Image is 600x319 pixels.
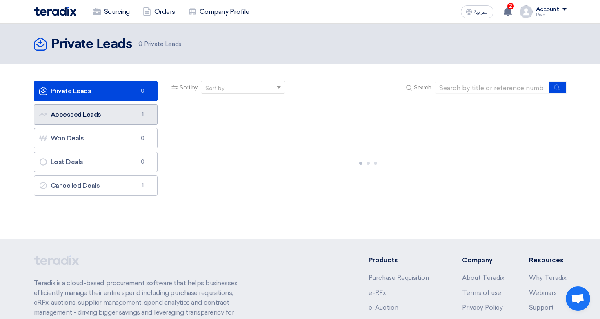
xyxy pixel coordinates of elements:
span: العربية [474,9,489,15]
a: Webinars [529,289,557,297]
a: Cancelled Deals1 [34,175,158,196]
span: Search [414,83,431,92]
a: Sourcing [86,3,136,21]
a: Why Teradix [529,274,567,281]
input: Search by title or reference number [435,82,549,94]
a: e-RFx [369,289,386,297]
img: Teradix logo [34,7,76,16]
a: Lost Deals0 [34,152,158,172]
a: Won Deals0 [34,128,158,148]
span: 0 [138,87,147,95]
button: العربية [461,5,493,18]
li: Resources [529,255,567,265]
img: profile_test.png [520,5,533,18]
span: Sort by [180,83,198,92]
a: Accessed Leads1 [34,104,158,125]
div: Open chat [566,286,590,311]
div: Sort by [205,84,224,93]
a: Terms of use [462,289,501,297]
span: 0 [138,40,142,48]
a: Private Leads0 [34,81,158,101]
div: Account [536,6,559,13]
a: About Teradix [462,274,504,281]
a: Purchase Requisition [369,274,429,281]
span: 2 [507,3,514,9]
span: 1 [138,182,147,190]
li: Products [369,255,438,265]
a: e-Auction [369,304,398,311]
span: 0 [138,134,147,142]
div: Riad [536,13,567,17]
span: 1 [138,111,147,119]
span: 0 [138,158,147,166]
a: Support [529,304,554,311]
li: Company [462,255,504,265]
a: Privacy Policy [462,304,503,311]
span: Private Leads [138,40,181,49]
a: Orders [136,3,182,21]
h2: Private Leads [51,36,132,53]
a: Company Profile [182,3,256,21]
